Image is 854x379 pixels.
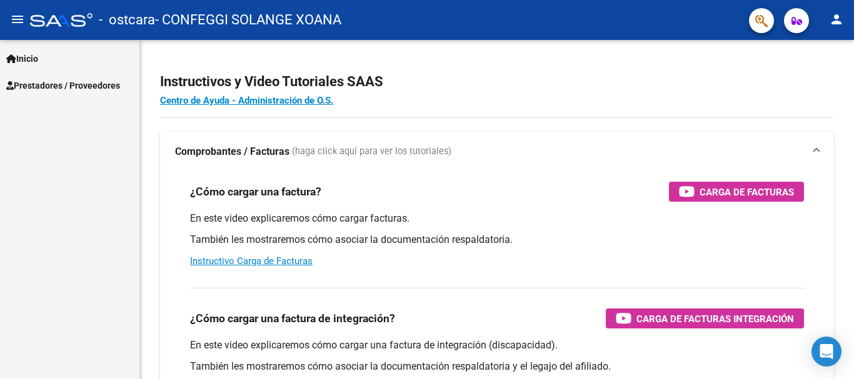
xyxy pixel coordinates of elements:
p: En este video explicaremos cómo cargar facturas. [190,212,804,225]
span: Carga de Facturas [700,184,794,200]
p: También les mostraremos cómo asociar la documentación respaldatoria y el legajo del afiliado. [190,360,804,373]
h3: ¿Cómo cargar una factura? [190,183,321,200]
h3: ¿Cómo cargar una factura de integración? [190,310,395,327]
button: Carga de Facturas [669,182,804,202]
span: - CONFEGGI SOLANGE XOANA [155,6,341,34]
mat-icon: person [829,12,844,27]
span: Carga de Facturas Integración [636,311,794,327]
p: En este video explicaremos cómo cargar una factura de integración (discapacidad). [190,338,804,352]
p: También les mostraremos cómo asociar la documentación respaldatoria. [190,233,804,247]
strong: Comprobantes / Facturas [175,145,289,159]
div: Open Intercom Messenger [811,337,841,367]
h2: Instructivos y Video Tutoriales SAAS [160,70,834,94]
span: (haga click aquí para ver los tutoriales) [292,145,451,159]
mat-expansion-panel-header: Comprobantes / Facturas (haga click aquí para ver los tutoriales) [160,132,834,172]
span: Inicio [6,52,38,66]
mat-icon: menu [10,12,25,27]
a: Centro de Ayuda - Administración de O.S. [160,95,333,106]
span: - ostcara [99,6,155,34]
button: Carga de Facturas Integración [606,308,804,328]
span: Prestadores / Proveedores [6,79,120,92]
a: Instructivo Carga de Facturas [190,255,313,267]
